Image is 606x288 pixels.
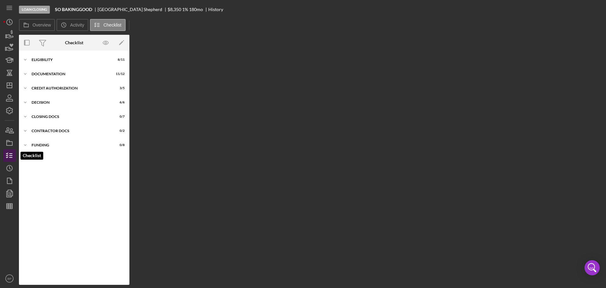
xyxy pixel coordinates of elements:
[32,129,109,133] div: Contractor Docs
[56,19,88,31] button: Activity
[32,101,109,104] div: Decision
[32,72,109,76] div: Documentation
[65,40,83,45] div: Checklist
[113,58,125,62] div: 8 / 11
[98,7,168,12] div: [GEOGRAPHIC_DATA] Shepherd
[113,101,125,104] div: 6 / 6
[3,272,16,285] button: BP
[168,7,181,12] div: $8,350
[8,277,12,280] text: BP
[104,22,122,28] label: Checklist
[19,19,55,31] button: Overview
[19,6,50,14] div: Loan Closing
[33,22,51,28] label: Overview
[55,7,92,12] b: SO BAKINGGOOD
[113,115,125,119] div: 0 / 7
[113,143,125,147] div: 0 / 8
[70,22,84,28] label: Activity
[189,7,203,12] div: 180 mo
[32,58,109,62] div: Eligibility
[113,86,125,90] div: 3 / 5
[32,115,109,119] div: CLOSING DOCS
[90,19,126,31] button: Checklist
[113,129,125,133] div: 0 / 2
[32,86,109,90] div: CREDIT AUTHORIZATION
[585,260,600,275] div: Open Intercom Messenger
[113,72,125,76] div: 11 / 12
[208,7,223,12] div: History
[32,143,109,147] div: Funding
[182,7,188,12] div: 1 %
